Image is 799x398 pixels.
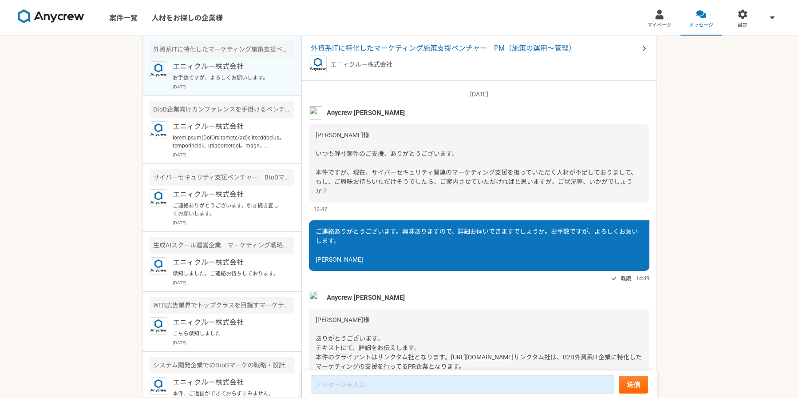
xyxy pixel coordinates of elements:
img: logo_text_blue_01.png [150,61,167,79]
p: 承知しました。ご連絡お待ちしております。 [173,270,282,278]
p: エニィクルー株式会社 [173,377,282,388]
p: [DATE] [173,151,294,158]
p: エニィクルー株式会社 [330,60,392,69]
img: logo_text_blue_01.png [150,257,167,275]
div: システム開発企業でのBtoBマーケの戦略・設計や実務までをリードできる人材を募集 [150,357,294,374]
p: エニィクルー株式会社 [173,61,282,72]
img: 8DqYSo04kwAAAAASUVORK5CYII= [18,9,84,24]
p: loremipsum(DolOrsitametc/ad)elitseddoeius。temporincidi、utlaboreetdol。magn、aliquaenimadmini。 venia... [173,134,282,150]
div: サイバーセキュリティ支援ベンチャー BtoBマーケティング [150,169,294,186]
span: Anycrew [PERSON_NAME] [327,108,405,118]
img: logo_text_blue_01.png [309,56,327,73]
p: [DATE] [173,279,294,286]
img: logo_text_blue_01.png [150,189,167,207]
p: お手数ですが、よろしくお願いします。 [173,74,282,82]
p: こちら承知しました [173,330,282,338]
p: エニィクルー株式会社 [173,189,282,200]
span: 設定 [738,22,748,29]
p: [DATE] [173,339,294,346]
span: マイページ [647,22,672,29]
span: 13:47 [313,205,327,213]
span: 外資系ITに特化したマーケティング施策支援ベンチャー PM（施策の運用〜管理） [311,43,639,54]
p: [DATE] [173,219,294,226]
img: logo_text_blue_01.png [150,121,167,139]
img: %E3%83%95%E3%82%9A%E3%83%AD%E3%83%95%E3%82%A3%E3%83%BC%E3%83%AB%E7%94%BB%E5%83%8F%E3%81%AE%E3%82%... [309,291,322,304]
img: logo_text_blue_01.png [150,377,167,395]
a: [URL][DOMAIN_NAME] [451,354,514,361]
p: エニィクルー株式会社 [173,257,282,268]
span: 14:49 [636,274,649,283]
button: 送信 [619,376,648,394]
span: Anycrew [PERSON_NAME] [327,293,405,302]
span: メッセージ [689,22,713,29]
img: logo_text_blue_01.png [150,317,167,335]
p: ご連絡ありがとうございます。引き続き宜しくお願いします。 [173,202,282,218]
span: ご連絡ありがとうございます。興味ありますので、詳細お伺いできますでしょうか。お手数ですが、よろしくお願いします。 [PERSON_NAME] [316,228,638,263]
span: [PERSON_NAME]様 ありがとうございます。 テキストにて、詳細をお伝えします。 本件のクライアントはサンクタム社となります。 [316,316,451,361]
span: 既読 [621,273,631,284]
img: %E3%83%95%E3%82%9A%E3%83%AD%E3%83%95%E3%82%A3%E3%83%BC%E3%83%AB%E7%94%BB%E5%83%8F%E3%81%AE%E3%82%... [309,106,322,119]
div: 生成AIスクール運営企業 マーケティング戦略ディレクター [150,237,294,254]
div: WEB広告業界でトップクラスを目指すマーケティングベンチャー 経営企画 [150,297,294,314]
p: エニィクルー株式会社 [173,121,282,132]
div: 外資系ITに特化したマーケティング施策支援ベンチャー PM（施策の運用〜管理） [150,41,294,58]
span: [PERSON_NAME]様 いつも弊社案件のご支援、ありがとうございます。 本件ですが、現在、サイバーセキュリティ関連のマーケティング支援を担っていただく人材が不足しておりまして、もし、ご興味... [316,131,637,195]
p: [DATE] [173,84,294,90]
div: BtoB企業向けカンファレンスを手掛けるベンチャーでの新規事業開発責任者を募集 [150,101,294,118]
p: [DATE] [309,90,649,99]
p: エニィクルー株式会社 [173,317,282,328]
